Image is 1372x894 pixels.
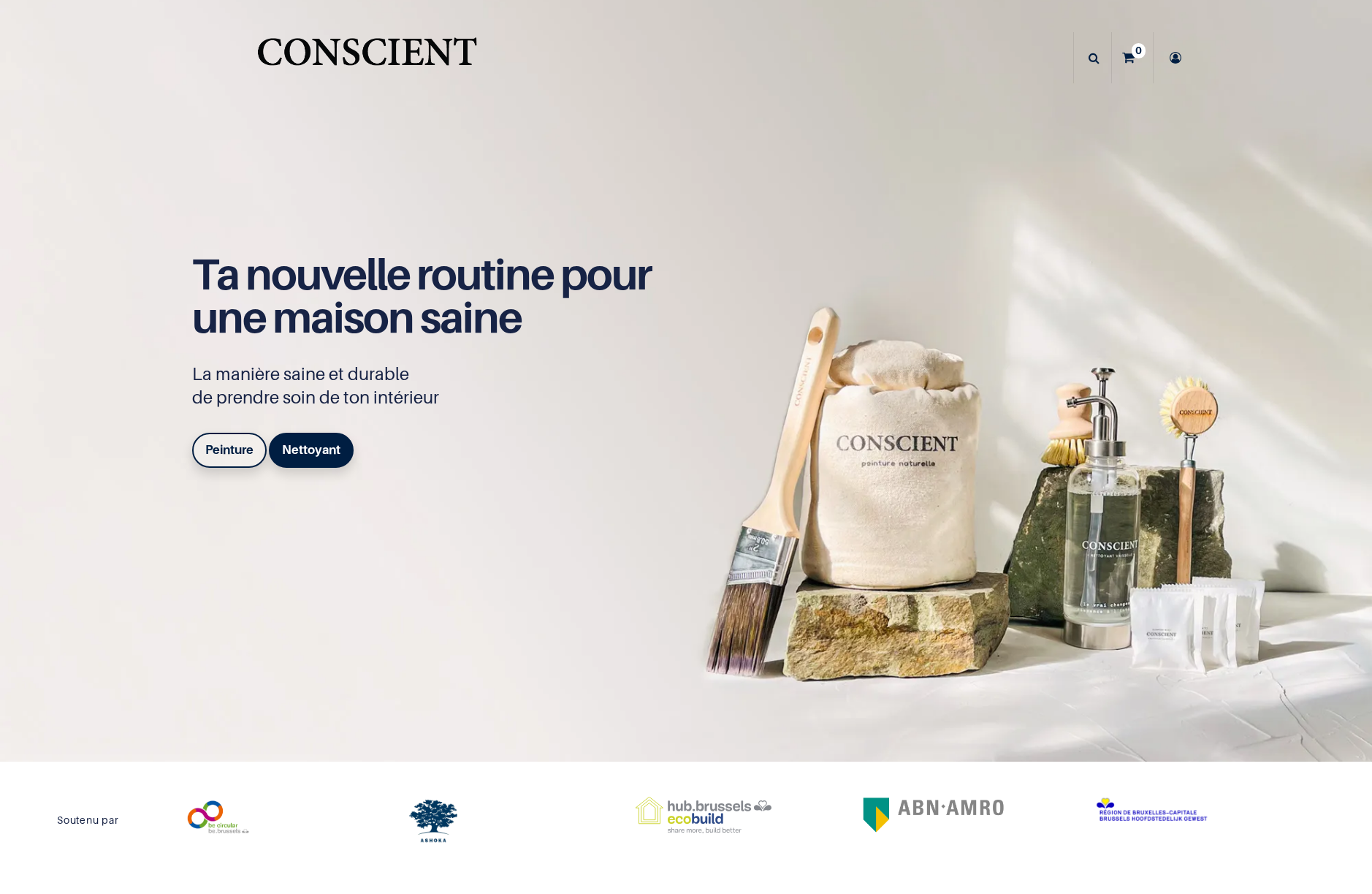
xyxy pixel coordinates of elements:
div: 4 / 6 [624,797,843,833]
img: 2560px-ABN-AMRO_Logo_new_colors.svg.png [862,797,1005,833]
a: Logo of CONSCIENT [254,29,480,87]
div: 3 / 6 [397,797,617,845]
div: 2 / 6 [171,797,390,838]
p: La manière saine et durable de prendre soin de ton intérieur [192,363,667,409]
b: Nettoyant [282,442,340,457]
a: Peinture [192,433,267,468]
img: CONSCIENT [254,29,480,87]
a: Nettoyant [269,433,354,468]
sup: 0 [1132,43,1146,58]
h6: Soutenu par [57,814,119,827]
b: Peinture [205,442,254,457]
a: 0 [1112,32,1153,83]
img: logo.svg [409,797,457,845]
div: 6 / 6 [1077,797,1296,824]
span: Ta nouvelle routine pour une maison saine [192,248,651,343]
div: 5 / 6 [850,797,1070,833]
